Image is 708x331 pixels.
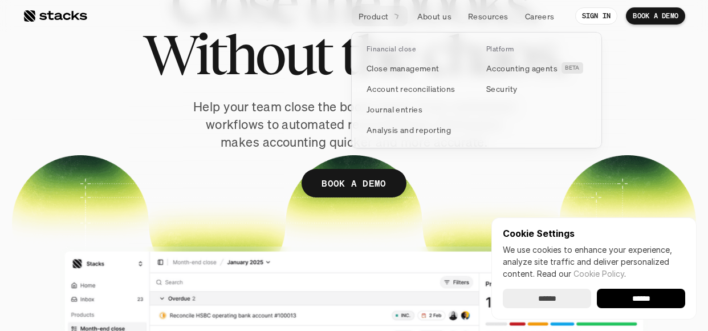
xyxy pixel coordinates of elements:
p: Journal entries [367,103,422,115]
p: Analysis and reporting [367,124,451,136]
p: Financial close [367,45,416,53]
p: About us [417,10,451,22]
p: Help your team close the books faster. From centralized workflows to automated reconciliations, W... [189,98,519,151]
a: Resources [461,6,515,26]
p: Close management [367,62,440,74]
p: BOOK A DEMO [322,175,386,192]
p: Platform [486,45,514,53]
a: Account reconciliations [360,78,474,99]
a: Analysis and reporting [360,119,474,140]
a: BOOK A DEMO [626,7,685,25]
p: Security [486,83,517,95]
a: Cookie Policy [573,269,624,278]
span: Read our . [537,269,626,278]
p: Accounting agents [486,62,558,74]
p: BOOK A DEMO [633,12,678,20]
a: Careers [518,6,561,26]
a: Privacy Policy [135,217,185,225]
a: BOOK A DEMO [302,169,406,197]
a: About us [410,6,458,26]
p: Careers [525,10,555,22]
a: SIGN IN [575,7,618,25]
span: the [340,29,413,80]
p: We use cookies to enhance your experience, analyze site traffic and deliver personalized content. [503,244,685,280]
a: Accounting agentsBETA [479,58,593,78]
p: Cookie Settings [503,229,685,238]
p: Resources [468,10,508,22]
p: Account reconciliations [367,83,455,95]
h2: BETA [565,64,580,71]
a: Security [479,78,593,99]
span: Without [143,29,331,80]
a: Close management [360,58,474,78]
a: Journal entries [360,99,474,119]
p: SIGN IN [582,12,611,20]
p: Product [359,10,389,22]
